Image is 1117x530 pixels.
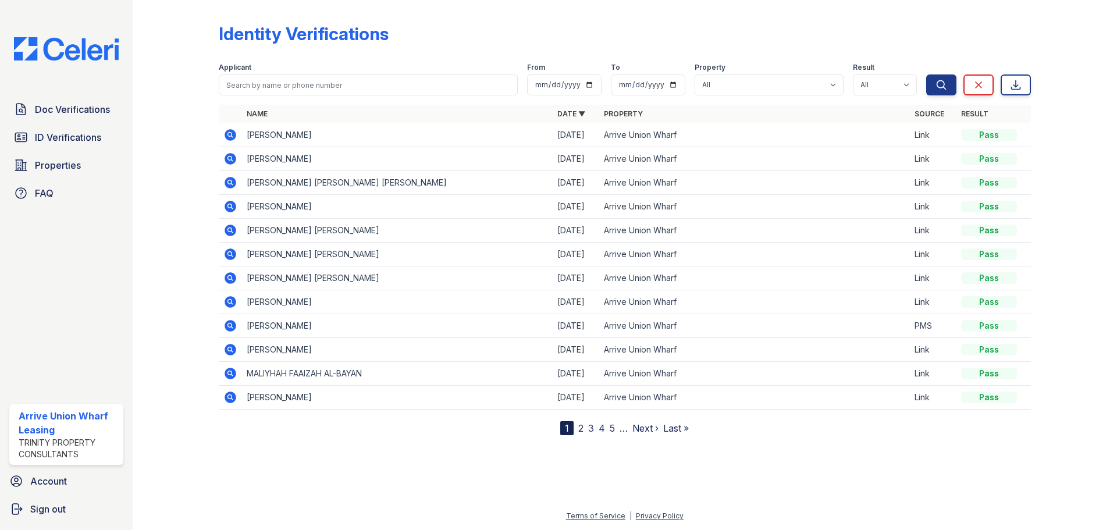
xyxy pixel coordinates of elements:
[553,219,599,243] td: [DATE]
[242,123,553,147] td: [PERSON_NAME]
[242,219,553,243] td: [PERSON_NAME] [PERSON_NAME]
[599,171,910,195] td: Arrive Union Wharf
[599,123,910,147] td: Arrive Union Wharf
[599,219,910,243] td: Arrive Union Wharf
[961,129,1017,141] div: Pass
[910,290,956,314] td: Link
[961,368,1017,379] div: Pass
[620,421,628,435] span: …
[9,154,123,177] a: Properties
[219,63,251,72] label: Applicant
[242,266,553,290] td: [PERSON_NAME] [PERSON_NAME]
[853,63,874,72] label: Result
[663,422,689,434] a: Last »
[553,314,599,338] td: [DATE]
[599,290,910,314] td: Arrive Union Wharf
[35,158,81,172] span: Properties
[566,511,625,520] a: Terms of Service
[553,338,599,362] td: [DATE]
[961,225,1017,236] div: Pass
[247,109,268,118] a: Name
[9,126,123,149] a: ID Verifications
[910,386,956,410] td: Link
[599,195,910,219] td: Arrive Union Wharf
[242,243,553,266] td: [PERSON_NAME] [PERSON_NAME]
[632,422,659,434] a: Next ›
[599,147,910,171] td: Arrive Union Wharf
[910,123,956,147] td: Link
[599,338,910,362] td: Arrive Union Wharf
[19,409,119,437] div: Arrive Union Wharf Leasing
[553,171,599,195] td: [DATE]
[553,147,599,171] td: [DATE]
[961,177,1017,188] div: Pass
[5,469,128,493] a: Account
[553,195,599,219] td: [DATE]
[961,248,1017,260] div: Pass
[604,109,643,118] a: Property
[242,386,553,410] td: [PERSON_NAME]
[30,502,66,516] span: Sign out
[910,195,956,219] td: Link
[910,362,956,386] td: Link
[5,497,128,521] a: Sign out
[553,362,599,386] td: [DATE]
[35,186,54,200] span: FAQ
[19,437,119,460] div: Trinity Property Consultants
[629,511,632,520] div: |
[557,109,585,118] a: Date ▼
[242,147,553,171] td: [PERSON_NAME]
[910,171,956,195] td: Link
[961,392,1017,403] div: Pass
[915,109,944,118] a: Source
[961,272,1017,284] div: Pass
[599,243,910,266] td: Arrive Union Wharf
[910,219,956,243] td: Link
[9,182,123,205] a: FAQ
[961,201,1017,212] div: Pass
[30,474,67,488] span: Account
[611,63,620,72] label: To
[219,74,518,95] input: Search by name or phone number
[910,338,956,362] td: Link
[961,109,988,118] a: Result
[242,195,553,219] td: [PERSON_NAME]
[636,511,684,520] a: Privacy Policy
[610,422,615,434] a: 5
[599,266,910,290] td: Arrive Union Wharf
[242,338,553,362] td: [PERSON_NAME]
[910,314,956,338] td: PMS
[910,243,956,266] td: Link
[599,422,605,434] a: 4
[961,320,1017,332] div: Pass
[695,63,725,72] label: Property
[599,386,910,410] td: Arrive Union Wharf
[242,362,553,386] td: MALIYHAH FAAIZAH AL-BAYAN
[578,422,584,434] a: 2
[242,290,553,314] td: [PERSON_NAME]
[599,314,910,338] td: Arrive Union Wharf
[553,266,599,290] td: [DATE]
[961,296,1017,308] div: Pass
[5,37,128,61] img: CE_Logo_Blue-a8612792a0a2168367f1c8372b55b34899dd931a85d93a1a3d3e32e68fde9ad4.png
[219,23,389,44] div: Identity Verifications
[35,102,110,116] span: Doc Verifications
[560,421,574,435] div: 1
[553,123,599,147] td: [DATE]
[242,171,553,195] td: [PERSON_NAME] [PERSON_NAME] [PERSON_NAME]
[527,63,545,72] label: From
[242,314,553,338] td: [PERSON_NAME]
[910,266,956,290] td: Link
[961,153,1017,165] div: Pass
[588,422,594,434] a: 3
[553,386,599,410] td: [DATE]
[553,290,599,314] td: [DATE]
[961,344,1017,355] div: Pass
[9,98,123,121] a: Doc Verifications
[599,362,910,386] td: Arrive Union Wharf
[553,243,599,266] td: [DATE]
[910,147,956,171] td: Link
[35,130,101,144] span: ID Verifications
